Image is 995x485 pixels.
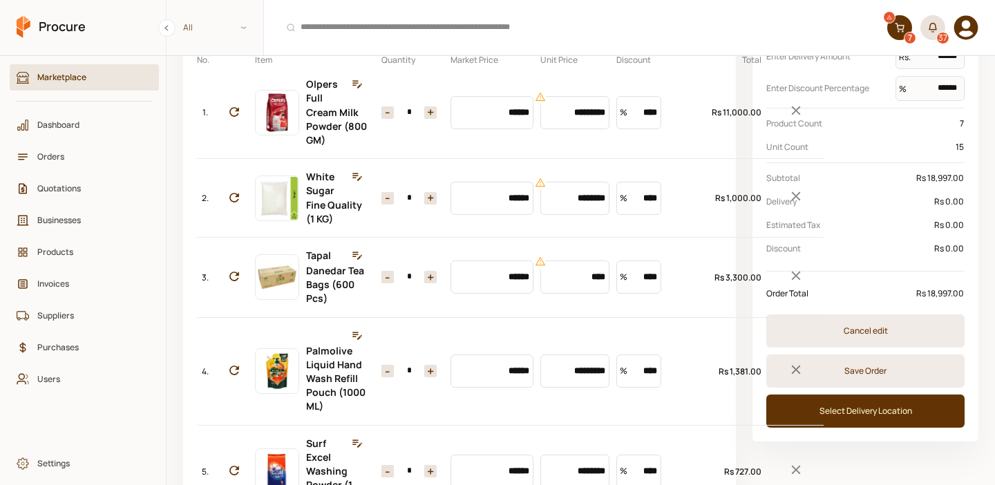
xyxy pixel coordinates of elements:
a: Procure [17,16,86,39]
span: Dashboard [37,118,141,131]
span: % [899,77,907,102]
span: Users [37,372,141,386]
p: Product Count [766,117,959,130]
p: Quantity [375,53,444,66]
span: % [620,96,627,129]
button: Remove Item [768,356,824,386]
p: Unit Price [540,53,609,66]
span: 2. [202,191,209,205]
button: Edit Note [347,77,368,92]
input: 5 Items [394,192,424,205]
div: Rs 727.00 [692,465,761,478]
div: Rs 11,000.00 [692,106,761,119]
span: 5. [202,465,209,478]
div: Product Count [766,115,965,132]
span: % [620,260,627,294]
div: Rs 0.00 [934,217,965,234]
button: Select Delivery Location [766,394,965,428]
span: Businesses [37,213,141,227]
div: Order Total [766,285,965,302]
a: Invoices [10,271,159,297]
button: Edit Note [347,436,368,451]
a: Orders [10,144,159,170]
span: Marketplace [37,70,141,84]
p: Subtotal [766,171,916,184]
div: Delivery [766,193,965,210]
span: All [167,16,263,39]
p: No. [197,53,214,66]
div: Unit Count [766,139,965,155]
span: Procure [39,18,86,35]
p: Unit Count [766,140,955,153]
p: Market Price [451,53,533,66]
span: % [620,354,627,388]
p: Discount [766,242,934,255]
div: 7 [959,115,965,132]
span: Orders [37,150,141,163]
span: % [620,182,627,215]
button: Decrease item quantity [424,465,437,477]
a: Users [10,366,159,392]
span: Rs. [899,45,911,70]
a: Quotations [10,175,159,202]
div: Rs 3,300.00 [692,271,761,284]
button: Increase item quantity [381,271,394,283]
button: Edit Note [347,328,368,343]
a: White Sugar Fine Quality (1 KG) [306,170,362,225]
button: Decrease item quantity [424,106,437,119]
p: Discount [616,53,685,66]
span: Invoices [37,277,141,290]
button: Save Order [766,354,965,388]
button: Edit Note [347,169,368,184]
button: Remove Item [768,97,824,127]
a: Dashboard [10,112,159,138]
div: Estimated Tax [766,217,965,234]
span: All [183,21,193,34]
button: Increase item quantity [381,192,394,205]
a: Tapal Danedar Tea Bags (600 Pcs) [306,249,364,305]
div: Subtotal [766,170,965,187]
a: Products [10,239,159,265]
span: 1. [202,106,208,119]
span: Products [37,245,141,258]
a: Marketplace [10,64,159,91]
a: Purchases [10,334,159,361]
button: Increase item quantity [381,365,394,377]
button: 37 [920,15,945,40]
a: Olpers Full Cream Milk Powder (800 GM) [306,77,367,146]
p: Order Total [766,287,916,300]
input: 1 Items [394,271,424,283]
span: 4. [202,365,209,378]
span: Suppliers [37,309,141,322]
button: Remove Item [768,263,824,292]
span: Purchases [37,341,141,354]
button: Decrease item quantity [424,271,437,283]
div: Enter Delivery Amount [766,44,965,69]
a: Palmolive Liquid Hand Wash Refill Pouch (1000 ML) [306,344,366,413]
input: 1 Items [394,365,424,377]
button: Decrease item quantity [424,365,437,377]
p: Enter Delivery Amount [766,50,895,63]
button: Decrease item quantity [424,192,437,205]
button: Increase item quantity [381,106,394,119]
div: Rs 18,997.00 [916,170,965,187]
span: Quotations [37,182,141,195]
p: Estimated Tax [766,218,934,231]
p: Enter Discount Percentage [766,82,895,95]
input: 5 Items [394,106,424,119]
span: 3. [202,271,209,284]
div: Rs 0.00 [934,193,965,210]
a: 7 [887,15,912,40]
p: Item [255,53,299,66]
p: Total [692,53,761,66]
div: Rs 1,381.00 [692,365,761,378]
a: Businesses [10,207,159,234]
a: Suppliers [10,303,159,329]
div: 15 [955,139,965,155]
div: 2.White Sugar Fine Quality (1 KG)Rs 1,000.00Remove Item [197,158,824,237]
div: Enter Discount Percentage [766,76,965,101]
span: Settings [37,457,141,470]
div: Discount [766,240,965,257]
div: 3.Tapal Danedar Tea Bags (600 Pcs)Rs 3,300.00Remove Item [197,237,824,317]
a: Settings [10,450,159,477]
